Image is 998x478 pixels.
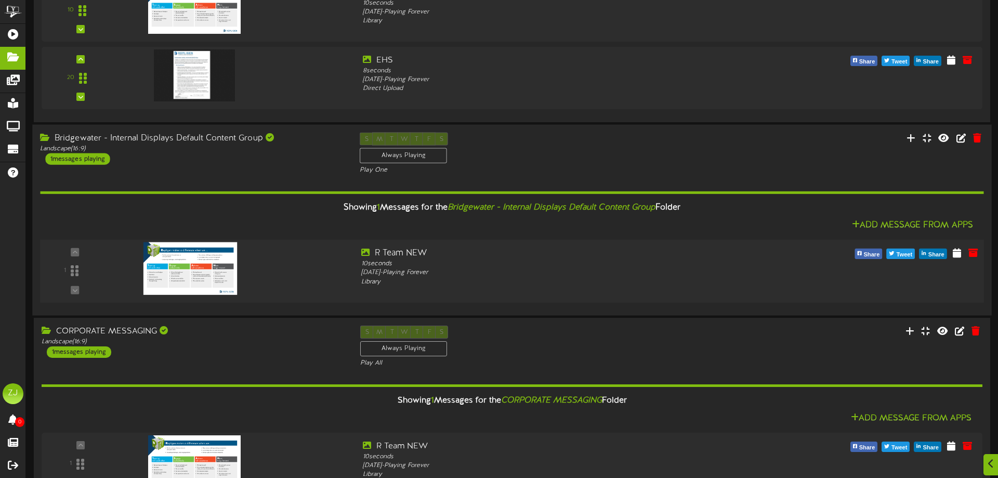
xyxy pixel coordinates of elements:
div: R Team NEW [363,441,739,453]
div: Direct Upload [363,84,739,93]
div: Always Playing [360,341,447,356]
div: Landscape ( 16:9 ) [40,144,344,153]
button: Tweet [882,442,910,452]
div: 8 seconds [363,67,739,75]
button: Tweet [887,249,915,259]
span: Share [921,56,941,68]
div: 10 [68,6,74,15]
button: Add Message From Apps [849,219,976,232]
div: 1 messages playing [45,153,110,165]
div: [DATE] - Playing Forever [363,8,739,17]
div: Landscape ( 16:9 ) [42,338,345,346]
div: Always Playing [360,148,447,163]
span: Share [857,442,877,454]
img: 657230d9-9fbd-4b3b-8f73-1e6f2f7e606arteam-screen-15jun2022-final.jpg [143,242,237,295]
span: 1 [431,396,434,405]
button: Share [914,56,941,66]
div: Play One [360,166,664,175]
div: 20 [67,73,74,82]
span: Tweet [889,56,909,68]
span: Share [921,442,941,454]
span: Share [926,249,947,261]
span: 0 [15,417,24,427]
img: 50c0e73d-9877-47c1-907d-e7a35ab6ef2d.png [154,49,235,101]
div: 1 messages playing [47,346,111,358]
button: Share [855,249,882,259]
span: 1 [377,203,380,212]
div: Bridgewater - Internal Displays Default Content Group [40,132,344,144]
i: CORPORATE MESSAGING [501,396,602,405]
div: 10 seconds [363,453,739,461]
button: Tweet [882,56,910,66]
button: Share [919,249,947,259]
div: Library [361,278,743,287]
span: Share [857,56,877,68]
div: [DATE] - Playing Forever [363,461,739,470]
div: EHS [363,55,739,67]
div: 10 seconds [361,260,743,268]
span: Tweet [894,249,914,261]
div: Library [363,17,739,25]
button: Share [914,442,941,452]
div: Play All [360,359,663,368]
div: CORPORATE MESSAGING [42,326,345,338]
div: R Team NEW [361,248,743,260]
span: Tweet [889,442,909,454]
div: Showing Messages for the Folder [34,390,990,412]
button: Share [850,442,878,452]
i: Bridgewater - Internal Displays Default Content Group [448,203,655,212]
div: [DATE] - Playing Forever [363,75,739,84]
button: Share [850,56,878,66]
div: Showing Messages for the Folder [32,197,992,219]
div: [DATE] - Playing Forever [361,268,743,277]
button: Add Message From Apps [848,412,975,425]
div: ZJ [3,383,23,404]
span: Share [861,249,882,261]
